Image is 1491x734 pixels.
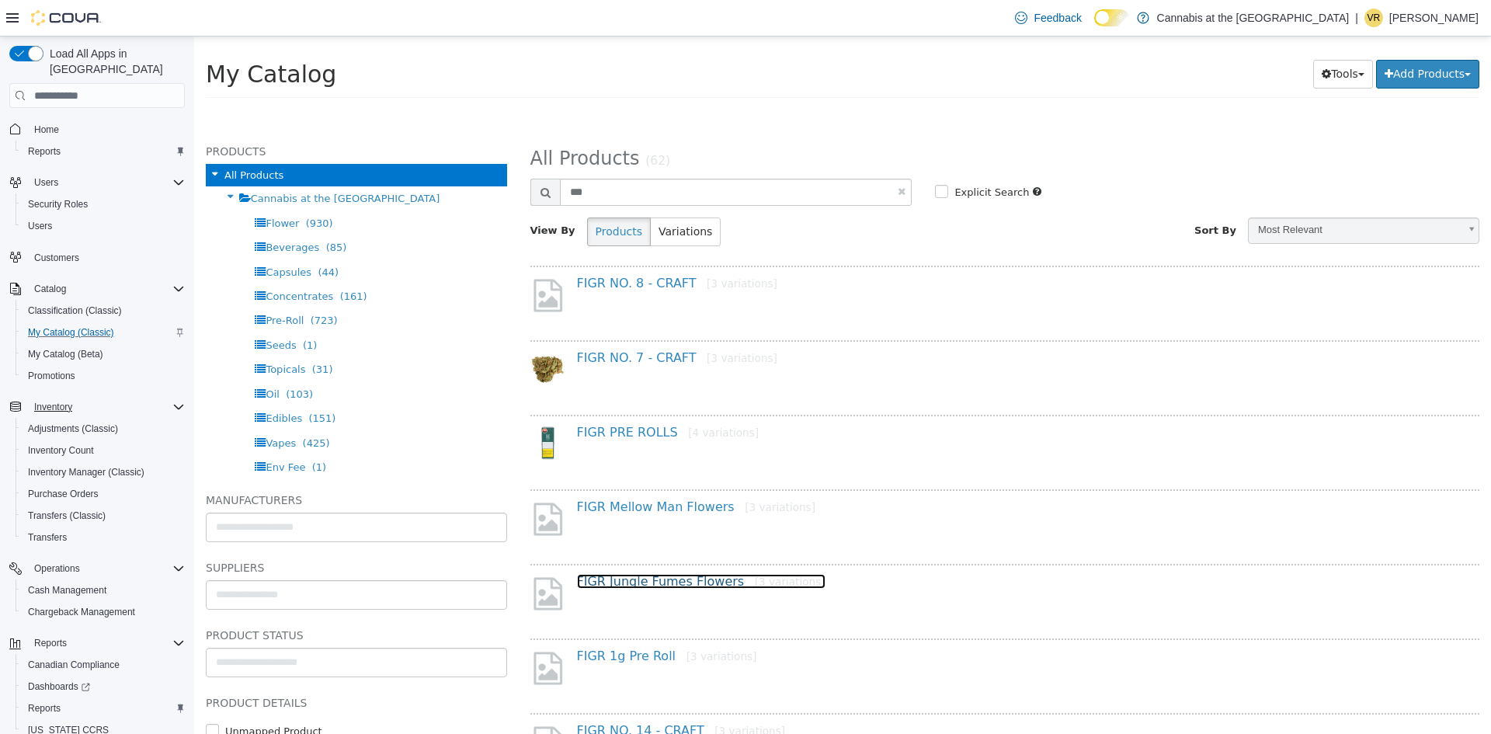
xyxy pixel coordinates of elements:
button: Reports [16,141,191,162]
a: Security Roles [22,195,94,214]
button: Security Roles [16,193,191,215]
a: Users [22,217,58,235]
span: Purchase Orders [22,485,185,503]
input: Dark Mode [1094,9,1129,26]
button: Users [3,172,191,193]
span: (31) [118,327,139,339]
span: Security Roles [22,195,185,214]
span: Transfers (Classic) [22,506,185,525]
button: Reports [3,632,191,654]
img: missing-image.png [336,240,371,278]
span: Canadian Compliance [28,659,120,671]
button: Reports [28,634,73,652]
span: Customers [28,248,185,267]
span: My Catalog (Classic) [22,323,185,342]
span: Adjustments (Classic) [22,419,185,438]
span: Home [34,123,59,136]
span: (85) [132,205,153,217]
span: Dashboards [28,680,90,693]
span: Cash Management [28,584,106,597]
button: Catalog [28,280,72,298]
button: Users [28,173,64,192]
span: Inventory Count [28,444,94,457]
small: [3 variations] [561,539,631,551]
span: All Products [336,111,446,133]
a: Dashboards [22,677,96,696]
button: Inventory Manager (Classic) [16,461,191,483]
button: Add Products [1182,23,1285,52]
a: Most Relevant [1054,181,1285,207]
small: [3 variations] [492,614,563,626]
a: Home [28,120,65,139]
span: Security Roles [28,198,88,210]
small: [3 variations] [513,241,583,253]
a: FIGR PRE ROLLS[4 variations] [383,388,565,403]
span: (161) [146,254,173,266]
span: Users [22,217,185,235]
span: Adjustments (Classic) [28,423,118,435]
span: (1) [109,303,123,315]
button: Inventory Count [16,440,191,461]
span: Reports [28,145,61,158]
span: Cash Management [22,581,185,600]
small: [3 variations] [551,464,621,477]
span: Reports [34,637,67,649]
span: Flower [71,181,105,193]
span: Chargeback Management [22,603,185,621]
span: (103) [92,352,119,364]
img: missing-image.png [336,538,371,576]
span: Capsules [71,230,117,242]
button: Operations [3,558,191,579]
button: My Catalog (Classic) [16,322,191,343]
span: Operations [34,562,80,575]
a: Promotions [22,367,82,385]
a: Inventory Manager (Classic) [22,463,151,482]
p: [PERSON_NAME] [1389,9,1479,27]
span: (930) [112,181,139,193]
a: Dashboards [16,676,191,697]
span: Env Fee [71,425,111,437]
img: 150 [336,389,371,424]
span: Operations [28,559,185,578]
a: FIGR Mellow Man Flowers[3 variations] [383,463,622,478]
a: Canadian Compliance [22,656,126,674]
img: Cova [31,10,101,26]
span: Inventory Count [22,441,185,460]
span: Reports [22,699,185,718]
span: Cannabis at the [GEOGRAPHIC_DATA] [57,156,246,168]
span: Vapes [71,401,102,412]
span: My Catalog (Classic) [28,326,114,339]
button: Home [3,117,191,140]
span: Promotions [22,367,185,385]
span: Inventory [28,398,185,416]
label: Unmapped Product [27,687,128,703]
a: FIGR 1g Pre Roll[3 variations] [383,612,563,627]
span: View By [336,188,381,200]
span: Dashboards [22,677,185,696]
span: Load All Apps in [GEOGRAPHIC_DATA] [43,46,185,77]
span: (151) [114,376,141,388]
button: Operations [28,559,86,578]
a: Reports [22,699,67,718]
span: Catalog [34,283,66,295]
a: Transfers (Classic) [22,506,112,525]
span: Chargeback Management [28,606,135,618]
h5: Products [12,106,313,124]
span: Topicals [71,327,111,339]
span: Reports [28,634,185,652]
a: My Catalog (Beta) [22,345,109,364]
span: Classification (Classic) [22,301,185,320]
img: missing-image.png [336,687,371,725]
span: Catalog [28,280,185,298]
a: FIGR Jungle Fumes Flowers[3 variations] [383,537,631,552]
button: Chargeback Management [16,601,191,623]
span: Beverages [71,205,125,217]
button: Reports [16,697,191,719]
h5: Product Details [12,657,313,676]
small: (62) [451,117,476,131]
small: [3 variations] [520,688,591,701]
span: Users [28,173,185,192]
img: 150 [336,315,371,350]
span: My Catalog [12,24,142,51]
